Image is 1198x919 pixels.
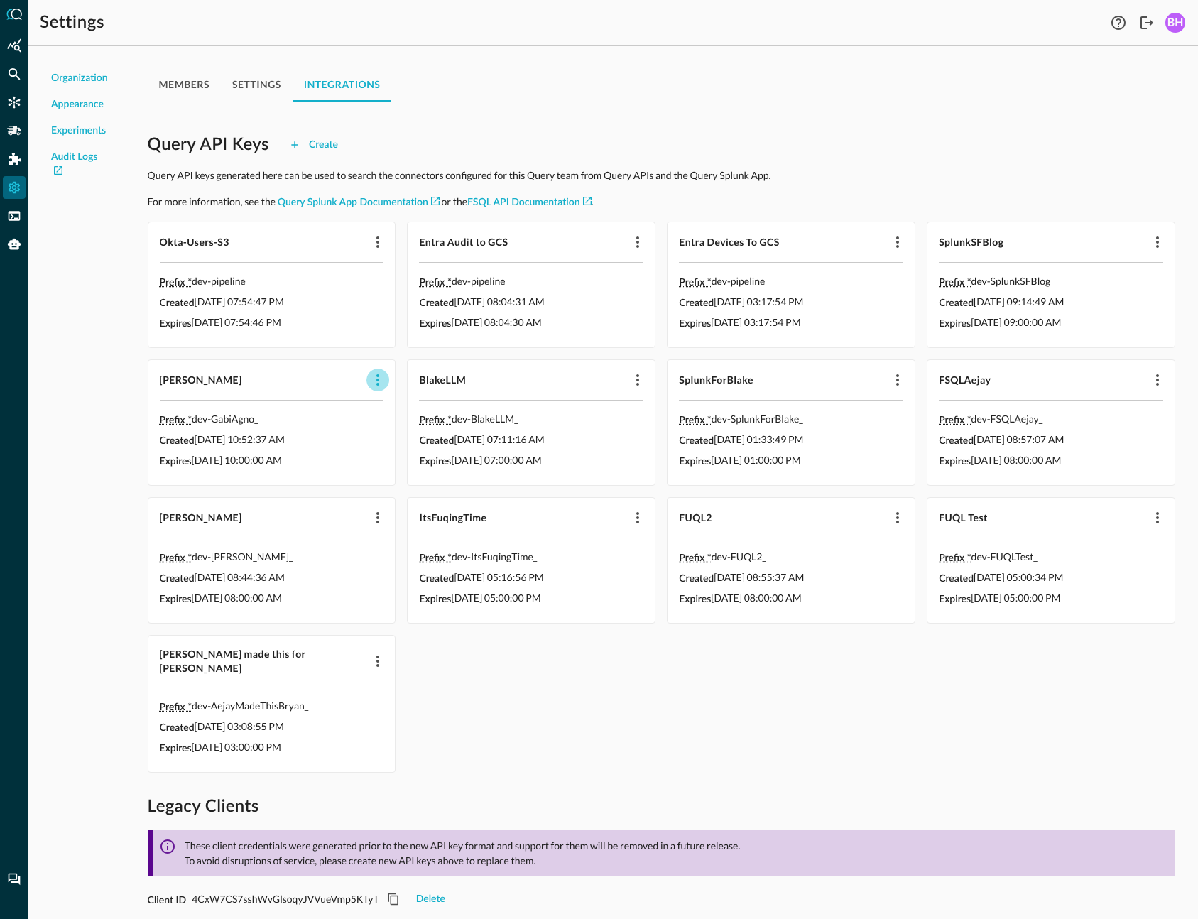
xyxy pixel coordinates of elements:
[679,553,711,563] span: Prefix *
[939,511,1146,525] span: FUQL Test
[711,453,800,467] p: [DATE] 01:00:00 PM
[451,591,540,605] p: [DATE] 05:00:00 PM
[467,197,592,207] a: FSQL API Documentation
[195,570,285,584] p: [DATE] 08:44:36 AM
[192,740,281,754] p: [DATE] 03:00:00 PM
[712,550,766,564] p: dev-FUQL2 _
[679,436,714,446] span: Created
[679,457,711,467] span: Expires
[419,276,451,288] span: The API key cannot be viewed again, but this prefix can be used to help you visually identify the...
[679,413,711,425] span: The API key cannot be viewed again, but this prefix can be used to help you visually identify the...
[454,433,544,447] p: [DATE] 07:11:16 AM
[419,235,626,249] span: Entra Audit to GCS
[160,551,192,563] span: The API key cannot be viewed again, but this prefix can be used to help you visually identify the...
[939,319,971,329] span: Expires
[281,134,347,156] button: Create
[160,278,192,288] span: Prefix *
[192,591,282,605] p: [DATE] 08:00:00 AM
[160,413,192,425] span: The API key cannot be viewed again, but this prefix can be used to help you visually identify the...
[148,67,221,102] button: members
[419,511,626,525] span: ItsFuqingTime
[160,723,195,733] span: Created
[419,436,454,446] span: Created
[160,553,192,563] span: Prefix *
[939,574,974,584] span: Created
[160,457,192,467] span: Expires
[195,433,285,447] p: [DATE] 10:52:37 AM
[419,413,451,425] span: The API key cannot be viewed again, but this prefix can be used to help you visually identify the...
[160,235,367,249] span: Okta-Users-S3
[3,91,26,114] div: Connectors
[192,892,379,906] p: 4CxW7CS7sshWvGlsoqyJVVueVmp5KTyT
[939,553,971,563] span: Prefix *
[221,67,293,102] button: settings
[160,511,367,525] span: [PERSON_NAME]
[419,278,451,288] span: Prefix *
[939,278,971,288] span: Prefix *
[679,594,711,604] span: Expires
[185,838,741,853] p: These client credentials were generated prior to the new API key format and support for them will...
[679,319,711,329] span: Expires
[192,699,308,713] p: dev-AejayMadeThisBryan _
[679,298,714,308] span: Created
[192,274,249,288] p: dev-pipeline _
[1165,13,1185,33] div: BH
[3,233,26,256] div: Query Agent
[51,150,108,180] a: Audit Logs
[195,719,284,734] p: [DATE] 03:08:55 PM
[160,415,192,425] span: Prefix *
[160,436,195,446] span: Created
[416,891,445,908] div: Delete
[3,62,26,85] div: Federated Search
[714,433,803,447] p: [DATE] 01:33:49 PM
[51,124,106,138] span: Experiments
[419,298,454,308] span: Created
[971,274,1055,288] p: dev-SplunkSFBlog _
[679,551,711,563] span: The API key cannot be viewed again, but this prefix can be used to help you visually identify the...
[148,134,269,156] h2: Query API Keys
[679,415,711,425] span: Prefix *
[939,551,971,563] span: The API key cannot be viewed again, but this prefix can be used to help you visually identify the...
[974,433,1064,447] p: [DATE] 08:57:07 AM
[939,413,971,425] span: The API key cannot be viewed again, but this prefix can be used to help you visually identify the...
[160,594,192,604] span: Expires
[3,119,26,142] div: Pipelines
[148,896,187,906] span: Client ID
[3,868,26,891] div: Chat
[451,453,541,467] p: [DATE] 07:00:00 AM
[419,594,451,604] span: Expires
[192,453,282,467] p: [DATE] 10:00:00 AM
[160,276,192,288] span: The API key cannot be viewed again, but this prefix can be used to help you visually identify the...
[3,176,26,199] div: Settings
[451,315,541,330] p: [DATE] 08:04:30 AM
[419,415,451,425] span: Prefix *
[939,276,971,288] span: The API key cannot be viewed again, but this prefix can be used to help you visually identify the...
[3,205,26,227] div: FSQL
[160,373,367,387] span: [PERSON_NAME]
[1136,11,1158,34] button: Logout
[160,700,192,712] span: The API key cannot be viewed again, but this prefix can be used to help you visually identify the...
[454,570,543,584] p: [DATE] 05:16:56 PM
[160,298,195,308] span: Created
[711,315,800,330] p: [DATE] 03:17:54 PM
[148,194,1175,210] p: For more information, see the or the .
[939,436,974,446] span: Created
[714,295,803,309] p: [DATE] 03:17:54 PM
[419,319,451,329] span: Expires
[971,550,1038,564] p: dev-FUQLTest _
[712,274,769,288] p: dev-pipeline _
[419,551,451,563] span: The API key cannot be viewed again, but this prefix can be used to help you visually identify the...
[51,71,108,86] span: Organization
[185,853,741,868] p: To avoid disruptions of service, please create new API keys above to replace them.
[195,295,284,309] p: [DATE] 07:54:47 PM
[939,415,971,425] span: Prefix *
[51,97,104,112] span: Appearance
[309,136,338,154] div: Create
[148,795,1175,818] h2: Legacy Clients
[971,412,1043,426] p: dev-FSQLAejay _
[452,412,518,426] p: dev-BlakeLLM _
[939,235,1146,249] span: SplunkSFBlog
[679,373,886,387] span: SplunkForBlake
[4,148,26,170] div: Addons
[971,315,1061,330] p: [DATE] 09:00:00 AM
